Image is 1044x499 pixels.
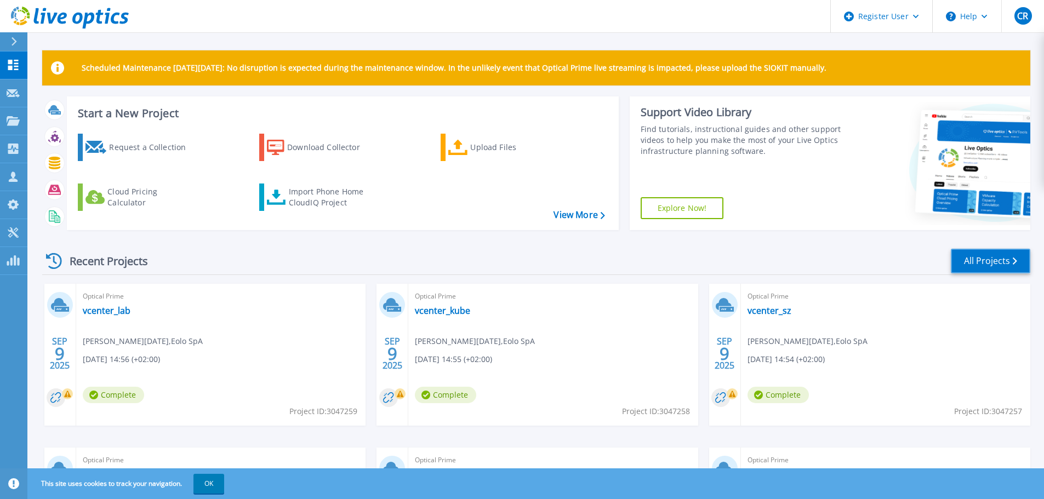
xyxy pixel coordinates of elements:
[748,305,791,316] a: vcenter_sz
[82,64,826,72] p: Scheduled Maintenance [DATE][DATE]: No disruption is expected during the maintenance window. In t...
[641,124,845,157] div: Find tutorials, instructional guides and other support videos to help you make the most of your L...
[441,134,563,161] a: Upload Files
[622,405,690,417] span: Project ID: 3047258
[415,335,535,347] span: [PERSON_NAME][DATE] , Eolo SpA
[1017,12,1028,20] span: CR
[193,474,224,494] button: OK
[83,335,203,347] span: [PERSON_NAME][DATE] , Eolo SpA
[30,474,224,494] span: This site uses cookies to track your navigation.
[415,290,691,302] span: Optical Prime
[78,134,200,161] a: Request a Collection
[259,134,381,161] a: Download Collector
[748,387,809,403] span: Complete
[55,349,65,358] span: 9
[83,353,160,365] span: [DATE] 14:56 (+02:00)
[951,249,1030,273] a: All Projects
[289,186,374,208] div: Import Phone Home CloudIQ Project
[415,305,470,316] a: vcenter_kube
[387,349,397,358] span: 9
[83,387,144,403] span: Complete
[289,405,357,417] span: Project ID: 3047259
[415,454,691,466] span: Optical Prime
[954,405,1022,417] span: Project ID: 3047257
[49,334,70,374] div: SEP 2025
[748,335,868,347] span: [PERSON_NAME][DATE] , Eolo SpA
[83,454,359,466] span: Optical Prime
[382,334,403,374] div: SEP 2025
[554,210,604,220] a: View More
[415,387,476,403] span: Complete
[748,454,1024,466] span: Optical Prime
[720,349,729,358] span: 9
[287,136,375,158] div: Download Collector
[748,353,825,365] span: [DATE] 14:54 (+02:00)
[748,290,1024,302] span: Optical Prime
[415,353,492,365] span: [DATE] 14:55 (+02:00)
[107,186,195,208] div: Cloud Pricing Calculator
[641,105,845,119] div: Support Video Library
[78,107,604,119] h3: Start a New Project
[42,248,163,274] div: Recent Projects
[78,183,200,211] a: Cloud Pricing Calculator
[83,290,359,302] span: Optical Prime
[83,305,130,316] a: vcenter_lab
[470,136,558,158] div: Upload Files
[714,334,735,374] div: SEP 2025
[109,136,197,158] div: Request a Collection
[641,197,724,219] a: Explore Now!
